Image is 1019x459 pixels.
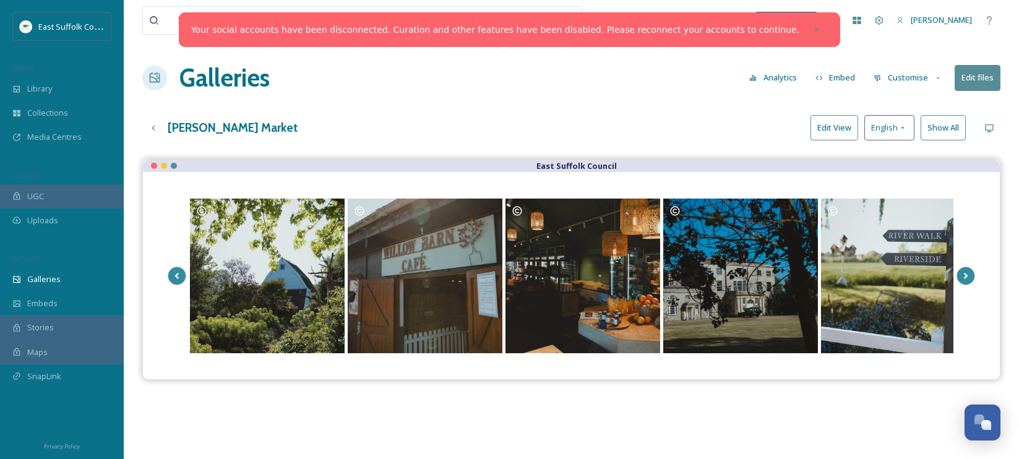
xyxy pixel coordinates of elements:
[168,119,298,137] h3: [PERSON_NAME] Market
[12,171,39,181] span: COLLECT
[27,191,44,202] span: UGC
[12,64,34,73] span: MEDIA
[755,12,817,29] a: What's New
[955,65,1000,90] button: Edit files
[171,7,481,34] input: Search your library
[27,83,52,95] span: Library
[911,14,972,25] span: [PERSON_NAME]
[890,8,978,32] a: [PERSON_NAME]
[27,131,82,143] span: Media Centres
[179,59,270,97] a: Galleries
[867,66,948,90] button: Customise
[503,8,575,32] a: View all files
[191,24,799,36] a: Your social accounts have been disconnected. Curation and other features have been disabled. Plea...
[27,298,58,309] span: Embeds
[44,438,80,453] a: Privacy Policy
[27,215,58,226] span: Uploads
[965,405,1000,440] button: Open Chat
[809,66,862,90] button: Embed
[743,66,809,90] a: Analytics
[871,122,898,134] span: English
[44,442,80,450] span: Privacy Policy
[27,322,54,333] span: Stories
[537,160,617,171] strong: East Suffolk Council
[38,20,111,32] span: East Suffolk Council
[921,115,966,140] button: Show All
[27,371,61,382] span: SnapLink
[27,273,61,285] span: Galleries
[27,107,68,119] span: Collections
[20,20,32,33] img: ESC%20Logo.png
[12,254,41,264] span: WIDGETS
[810,115,858,140] button: Edit View
[743,66,803,90] button: Analytics
[27,346,48,358] span: Maps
